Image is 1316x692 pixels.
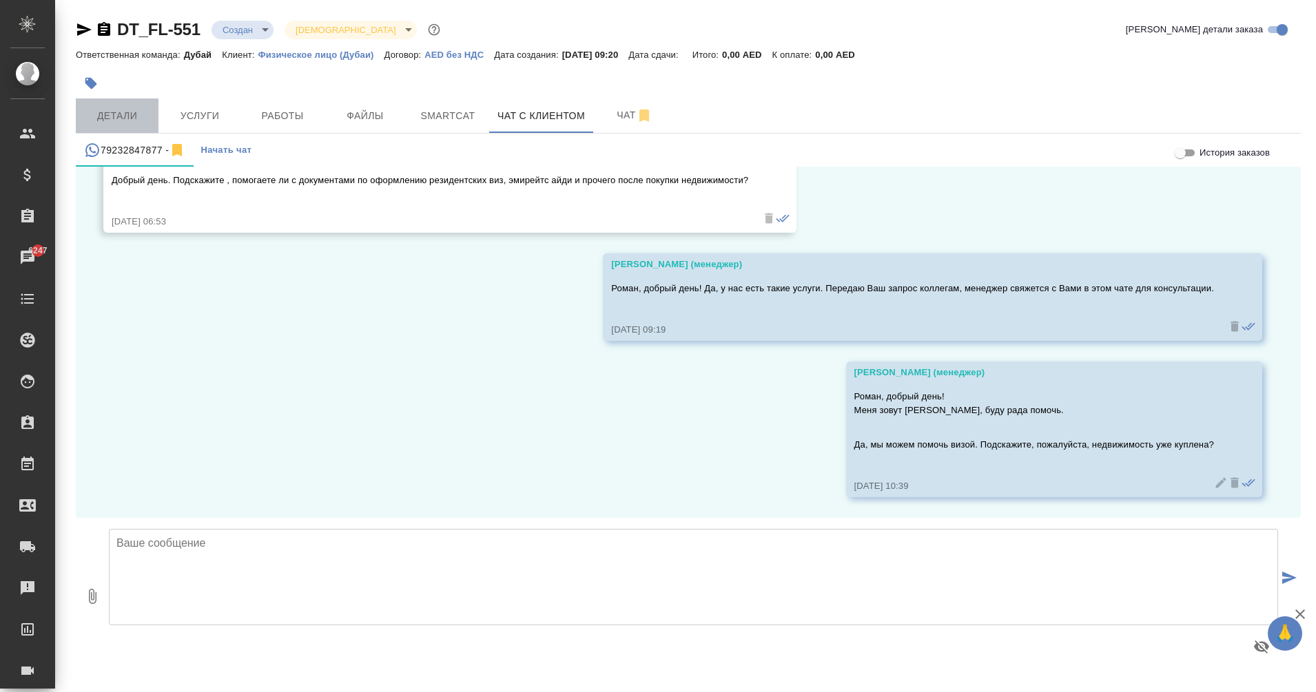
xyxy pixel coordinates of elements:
[1200,146,1270,160] span: История заказов
[562,50,629,60] p: [DATE] 09:20
[249,107,316,125] span: Работы
[3,240,52,275] a: 6247
[636,107,652,124] svg: Отписаться
[815,50,865,60] p: 0,00 AED
[611,258,1214,271] div: [PERSON_NAME] (менеджер)
[76,134,1301,167] div: simple tabs example
[84,142,185,159] div: 79232847877 (Roman) - (undefined)
[222,50,258,60] p: Клиент:
[384,50,425,60] p: Договор:
[854,366,1215,379] div: [PERSON_NAME] (менеджер)
[611,282,1214,295] p: Роман, добрый день! Да, у нас есть такие услуги. Передаю Ваш запрос коллегам, менеджер свяжется с...
[258,50,384,60] p: Физическое лицо (Дубаи)
[258,48,384,60] a: Физическое лицо (Дубаи)
[112,215,748,229] div: [DATE] 06:53
[1245,630,1278,663] button: Предпросмотр
[76,68,106,98] button: Добавить тэг
[201,143,251,158] span: Начать чат
[117,20,201,39] a: DT_FL-551
[1268,616,1302,651] button: 🙏
[425,21,443,39] button: Доп статусы указывают на важность/срочность заказа
[112,174,748,187] p: Добрый день. Подскажите , помогаете ли с документами по оформлению резидентских виз, эмирейтс айд...
[194,134,258,167] button: Начать чат
[84,107,150,125] span: Детали
[212,21,274,39] div: Создан
[1273,619,1297,648] span: 🙏
[854,438,1215,452] p: Да, мы можем помочь визой. Подскажите, пожалуйста, недвижимость уже куплена?
[218,24,257,36] button: Создан
[628,50,681,60] p: Дата сдачи:
[184,50,223,60] p: Дубай
[76,50,184,60] p: Ответственная команда:
[494,50,562,60] p: Дата создания:
[424,48,494,60] a: AED без НДС
[692,50,722,60] p: Итого:
[415,107,481,125] span: Smartcat
[611,323,1214,337] div: [DATE] 09:19
[332,107,398,125] span: Файлы
[772,50,816,60] p: К оплате:
[285,21,416,39] div: Создан
[76,21,92,38] button: Скопировать ссылку для ЯМессенджера
[291,24,400,36] button: [DEMOGRAPHIC_DATA]
[497,107,585,125] span: Чат с клиентом
[167,107,233,125] span: Услуги
[1126,23,1263,36] span: [PERSON_NAME] детали заказа
[602,107,668,124] span: Чат
[20,244,55,258] span: 6247
[854,479,1215,493] div: [DATE] 10:39
[96,21,112,38] button: Скопировать ссылку
[722,50,772,60] p: 0,00 AED
[424,50,494,60] p: AED без НДС
[169,142,185,158] svg: Отписаться
[854,390,1215,417] p: Роман, добрый день! Меня зовут [PERSON_NAME], буду рада помочь.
